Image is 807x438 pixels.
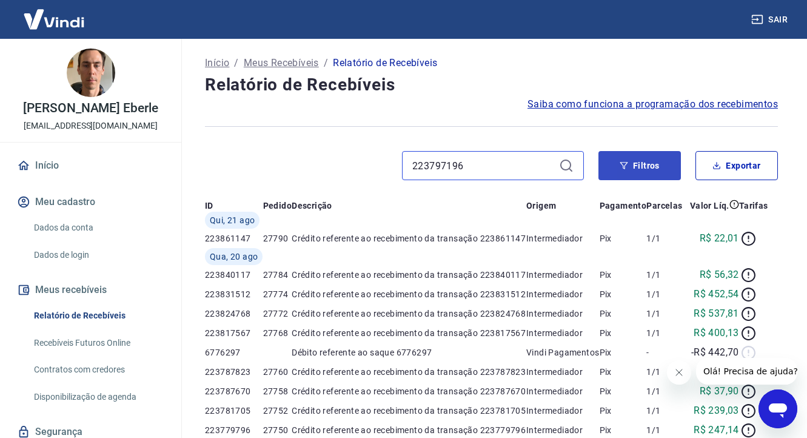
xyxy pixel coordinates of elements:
[205,288,263,300] p: 223831512
[600,327,647,339] p: Pix
[600,346,647,359] p: Pix
[205,308,263,320] p: 223824768
[15,189,167,215] button: Meu cadastro
[691,345,739,360] p: -R$ 442,70
[205,232,263,244] p: 223861147
[646,366,682,378] p: 1/1
[263,288,292,300] p: 27774
[600,385,647,397] p: Pix
[526,288,600,300] p: Intermediador
[526,327,600,339] p: Intermediador
[292,385,526,397] p: Crédito referente ao recebimento da transação 223787670
[292,405,526,417] p: Crédito referente ao recebimento da transação 223781705
[690,200,729,212] p: Valor Líq.
[263,269,292,281] p: 27784
[646,346,682,359] p: -
[646,308,682,320] p: 1/1
[646,232,682,244] p: 1/1
[694,287,739,302] p: R$ 452,54
[15,277,167,303] button: Meus recebíveis
[333,56,437,70] p: Relatório de Recebíveis
[749,8,792,31] button: Sair
[292,366,526,378] p: Crédito referente ao recebimento da transação 223787823
[700,231,739,246] p: R$ 22,01
[29,357,167,382] a: Contratos com credores
[205,424,263,436] p: 223779796
[29,385,167,409] a: Disponibilização de agenda
[292,288,526,300] p: Crédito referente ao recebimento da transação 223831512
[646,288,682,300] p: 1/1
[205,385,263,397] p: 223787670
[526,308,600,320] p: Intermediador
[29,243,167,268] a: Dados de login
[292,269,526,281] p: Crédito referente ao recebimento da transação 223840117
[526,200,556,212] p: Origem
[263,424,292,436] p: 27750
[205,405,263,417] p: 223781705
[324,56,328,70] p: /
[15,152,167,179] a: Início
[29,303,167,328] a: Relatório de Recebíveis
[526,385,600,397] p: Intermediador
[600,232,647,244] p: Pix
[646,385,682,397] p: 1/1
[292,424,526,436] p: Crédito referente ao recebimento da transação 223779796
[598,151,681,180] button: Filtros
[292,200,332,212] p: Descrição
[700,384,739,399] p: R$ 37,90
[7,8,102,18] span: Olá! Precisa de ajuda?
[205,200,213,212] p: ID
[694,403,739,418] p: R$ 239,03
[24,120,158,132] p: [EMAIL_ADDRESS][DOMAIN_NAME]
[210,251,258,263] span: Qua, 20 ago
[696,358,797,385] iframe: Mensagem da empresa
[292,327,526,339] p: Crédito referente ao recebimento da transação 223817567
[600,308,647,320] p: Pix
[244,56,319,70] a: Meus Recebíveis
[263,308,292,320] p: 27772
[600,424,647,436] p: Pix
[263,405,292,417] p: 27752
[646,405,682,417] p: 1/1
[29,331,167,355] a: Recebíveis Futuros Online
[263,232,292,244] p: 27790
[739,200,768,212] p: Tarifas
[205,269,263,281] p: 223840117
[526,424,600,436] p: Intermediador
[526,346,600,359] p: Vindi Pagamentos
[205,327,263,339] p: 223817567
[263,200,292,212] p: Pedido
[205,56,229,70] a: Início
[600,405,647,417] p: Pix
[15,1,93,38] img: Vindi
[526,405,600,417] p: Intermediador
[700,268,739,282] p: R$ 56,32
[527,97,778,112] a: Saiba como funciona a programação dos recebimentos
[600,200,647,212] p: Pagamento
[205,346,263,359] p: 6776297
[292,346,526,359] p: Débito referente ao saque 6776297
[600,366,647,378] p: Pix
[758,389,797,428] iframe: Botão para abrir a janela de mensagens
[600,288,647,300] p: Pix
[205,366,263,378] p: 223787823
[646,424,682,436] p: 1/1
[694,423,739,437] p: R$ 247,14
[694,326,739,340] p: R$ 400,13
[600,269,647,281] p: Pix
[646,269,682,281] p: 1/1
[526,366,600,378] p: Intermediador
[234,56,238,70] p: /
[646,327,682,339] p: 1/1
[23,102,158,115] p: [PERSON_NAME] Eberle
[292,232,526,244] p: Crédito referente ao recebimento da transação 223861147
[526,232,600,244] p: Intermediador
[210,214,255,226] span: Qui, 21 ago
[292,308,526,320] p: Crédito referente ao recebimento da transação 223824768
[646,200,682,212] p: Parcelas
[412,157,554,175] input: Busque pelo número do pedido
[263,327,292,339] p: 27768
